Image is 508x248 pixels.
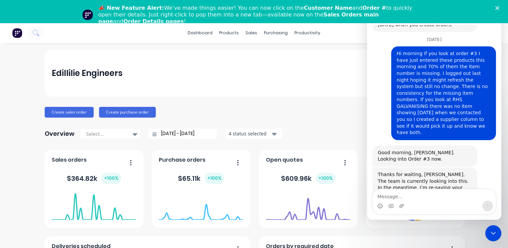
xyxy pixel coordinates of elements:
[45,127,75,140] div: Overview
[82,9,93,20] img: Profile image for Team
[21,197,27,202] button: Gif picker
[11,165,105,198] div: Thanks for waiting, [PERSON_NAME]. The team is currently looking into this. In the meantime, I’m ...
[159,156,205,164] span: Purchase orders
[367,7,501,220] iframe: Intercom live chat
[5,161,129,216] div: Maricar says…
[204,173,224,184] div: + 100 %
[5,161,110,202] div: Thanks for waiting, [PERSON_NAME]. The team is currently looking into this. In the meantime, I’m ...
[52,67,123,80] div: Edillilie Engineers
[123,18,184,25] b: Order Details pages
[291,28,324,38] div: productivity
[266,156,303,164] span: Open quotes
[52,156,87,164] span: Sales orders
[242,28,261,38] div: sales
[12,28,22,38] img: Factory
[10,197,16,202] button: Emoji picker
[115,194,126,205] button: Send a message…
[67,173,121,184] div: $ 364.82k
[304,5,352,11] b: Customer Name
[101,173,121,184] div: + 100 %
[98,5,415,25] div: We’ve made things easier! You can now click on the and to quickly open their details. Just right-...
[98,11,379,25] b: Sales Orders main page
[316,173,335,184] div: + 100 %
[6,182,129,194] textarea: Message…
[485,225,501,241] iframe: Intercom live chat
[32,197,37,202] button: Upload attachment
[178,173,224,184] div: $ 65.11k
[261,28,291,38] div: purchasing
[184,28,216,38] a: dashboard
[225,129,282,139] button: 4 status selected
[362,5,386,11] b: Order #
[495,6,502,10] div: Close
[99,107,156,118] button: Create purchase order
[281,173,335,184] div: $ 609.96k
[229,130,271,137] div: 4 status selected
[98,5,164,11] b: 📣 New Feature Alert:
[45,107,94,118] button: Create sales order
[216,28,242,38] div: products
